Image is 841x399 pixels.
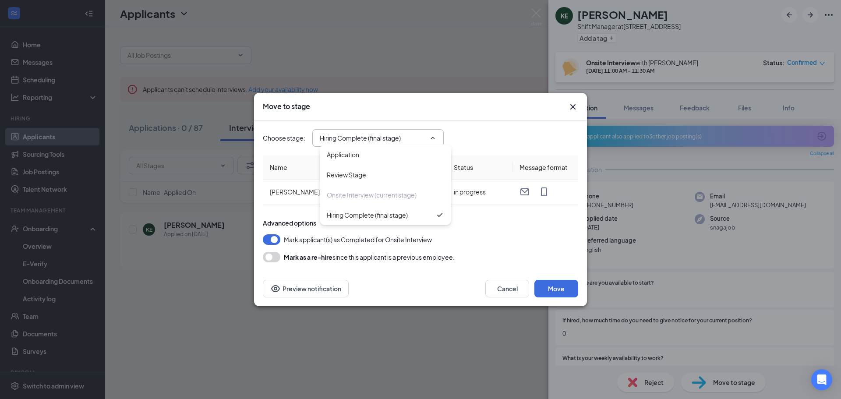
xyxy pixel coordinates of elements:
svg: Email [519,187,530,197]
span: [PERSON_NAME] [270,188,320,196]
h3: Move to stage [263,102,310,111]
td: in progress [447,180,512,205]
span: Choose stage : [263,133,305,143]
div: Hiring Complete (final stage) [327,210,408,220]
div: Onsite Interview (current stage) [327,190,417,200]
button: Move [534,280,578,297]
svg: Eye [270,283,281,294]
div: Review Stage [327,170,366,180]
button: Preview notificationEye [263,280,349,297]
div: since this applicant is a previous employee. [284,252,455,262]
div: Open Intercom Messenger [811,369,832,390]
button: Cancel [485,280,529,297]
th: Message format [512,155,578,180]
svg: MobileSms [539,187,549,197]
div: Application [327,150,359,159]
svg: Checkmark [435,211,444,219]
button: Close [568,102,578,112]
b: Mark as a re-hire [284,253,332,261]
span: Mark applicant(s) as Completed for Onsite Interview [284,234,432,245]
th: Name [263,155,447,180]
th: Status [447,155,512,180]
svg: Cross [568,102,578,112]
div: Advanced options [263,219,578,227]
svg: ChevronUp [429,134,436,141]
